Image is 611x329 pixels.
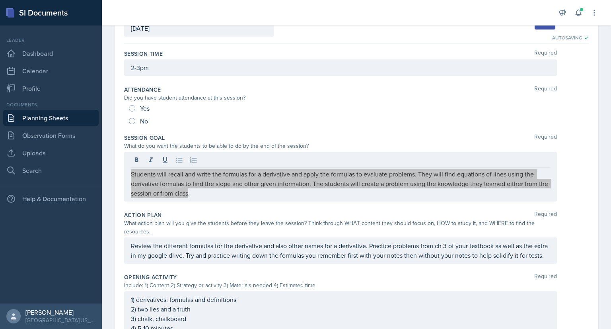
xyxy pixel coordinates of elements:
[140,117,148,125] span: No
[534,273,557,281] span: Required
[534,50,557,58] span: Required
[25,316,95,324] div: [GEOGRAPHIC_DATA][US_STATE] in [GEOGRAPHIC_DATA]
[534,134,557,142] span: Required
[3,45,99,61] a: Dashboard
[124,134,165,142] label: Session Goal
[131,169,550,198] p: Students will recall and write the formulas for a derivative and apply the formulas to evaluate p...
[131,63,550,72] p: 2-3pm
[25,308,95,316] div: [PERSON_NAME]
[3,80,99,96] a: Profile
[124,211,162,219] label: Action Plan
[124,219,557,236] div: What action plan will you give the students before they leave the session? Think through WHAT con...
[124,142,557,150] div: What do you want the students to be able to do by the end of the session?
[534,86,557,94] span: Required
[140,104,150,112] span: Yes
[3,163,99,178] a: Search
[131,295,550,304] p: 1) derivatives; formulas and definitions
[534,211,557,219] span: Required
[3,101,99,108] div: Documents
[124,86,161,94] label: Attendance
[124,94,557,102] div: Did you have student attendance at this session?
[131,304,550,314] p: 2) two lies and a truth
[3,63,99,79] a: Calendar
[3,145,99,161] a: Uploads
[131,241,550,260] p: Review the different formulas for the derivative and also other names for a derivative. Practice ...
[3,127,99,143] a: Observation Forms
[3,191,99,207] div: Help & Documentation
[131,314,550,323] p: 3) chalk, chalkboard
[552,34,589,41] div: Autosaving
[124,281,557,290] div: Include: 1) Content 2) Strategy or activity 3) Materials needed 4) Estimated time
[3,110,99,126] a: Planning Sheets
[124,50,163,58] label: Session Time
[3,37,99,44] div: Leader
[124,273,177,281] label: Opening Activity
